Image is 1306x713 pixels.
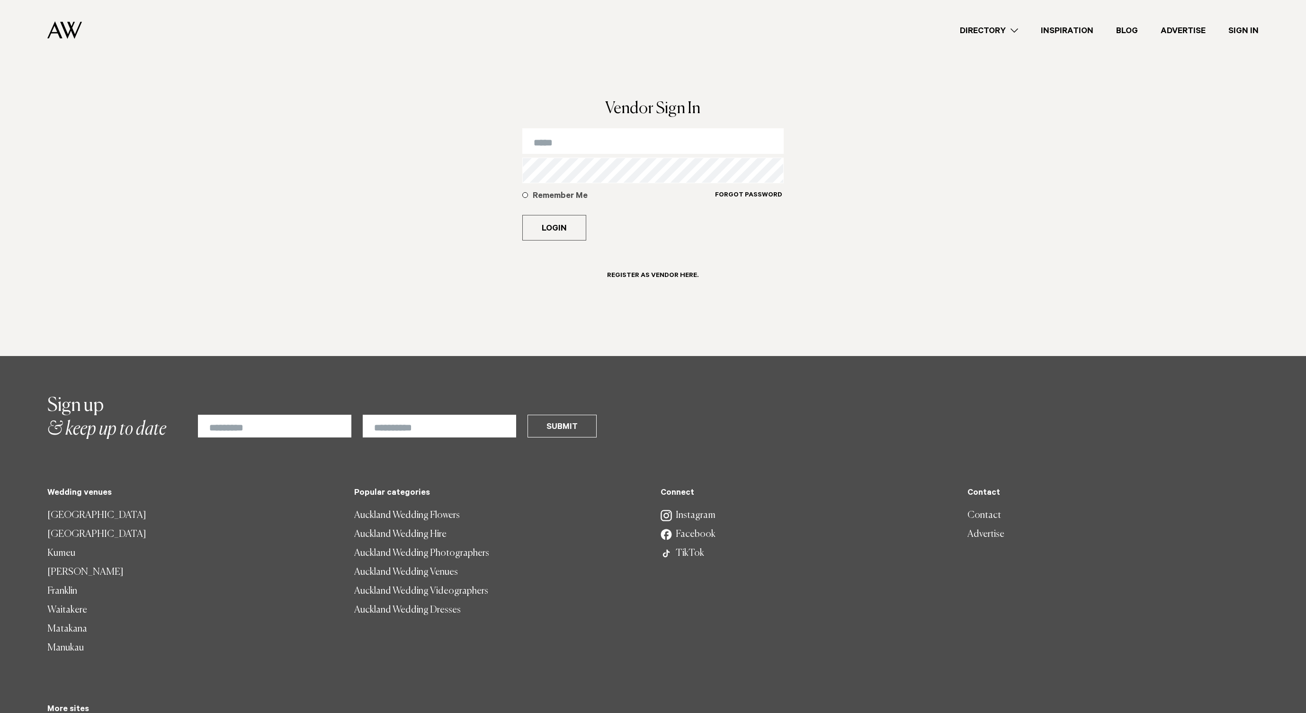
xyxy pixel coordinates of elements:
a: Auckland Wedding Photographers [354,544,646,563]
button: Submit [528,415,597,437]
a: Register as Vendor here. [596,263,710,294]
h1: Vendor Sign In [522,101,784,117]
h6: Forgot Password [715,191,782,200]
a: [GEOGRAPHIC_DATA] [47,506,339,525]
a: Auckland Wedding Venues [354,563,646,582]
button: Login [522,215,586,241]
span: Sign up [47,396,104,415]
a: Auckland Wedding Hire [354,525,646,544]
a: Instagram [661,506,952,525]
a: Directory [948,24,1029,37]
h5: Connect [661,489,952,499]
a: Contact [967,506,1259,525]
a: Inspiration [1029,24,1105,37]
a: [GEOGRAPHIC_DATA] [47,525,339,544]
a: Waitakere [47,601,339,620]
a: Sign In [1217,24,1270,37]
a: Manukau [47,639,339,658]
a: Facebook [661,525,952,544]
h5: Remember Me [533,191,715,202]
a: [PERSON_NAME] [47,563,339,582]
a: Advertise [967,525,1259,544]
a: Matakana [47,620,339,639]
h5: Popular categories [354,489,646,499]
a: Kumeu [47,544,339,563]
a: Franklin [47,582,339,601]
a: Auckland Wedding Videographers [354,582,646,601]
a: Blog [1105,24,1149,37]
h6: Register as Vendor here. [607,272,698,281]
a: Auckland Wedding Dresses [354,601,646,620]
img: Auckland Weddings Logo [47,21,82,39]
a: Auckland Wedding Flowers [354,506,646,525]
a: TikTok [661,544,952,563]
h5: Wedding venues [47,489,339,499]
a: Forgot Password [715,191,783,211]
h5: Contact [967,489,1259,499]
h2: & keep up to date [47,394,166,441]
a: Advertise [1149,24,1217,37]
